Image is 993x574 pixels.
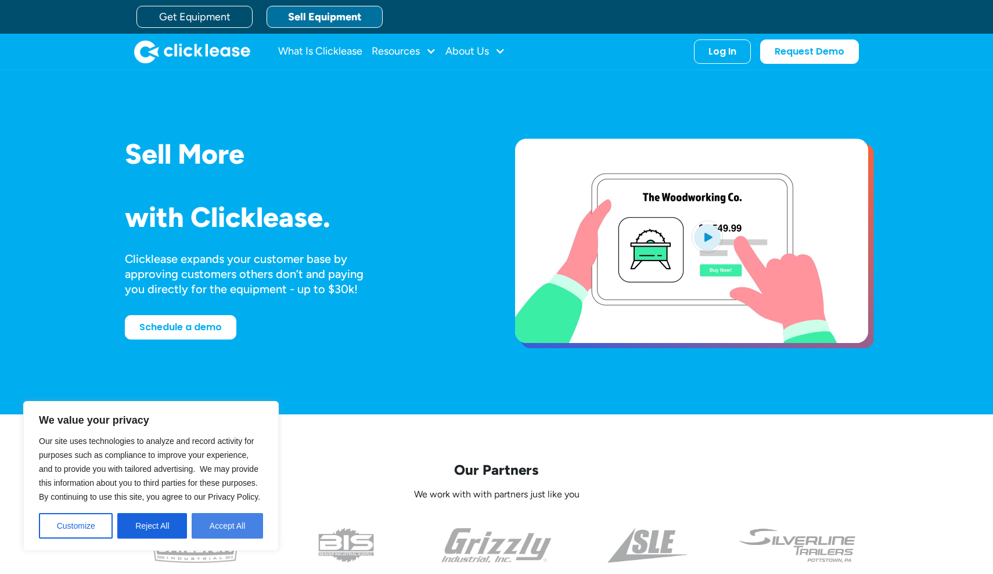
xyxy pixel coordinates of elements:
div: We value your privacy [23,401,279,551]
a: Get Equipment [136,6,253,28]
a: open lightbox [515,139,868,343]
img: the logo for beaver industrial supply [318,528,374,563]
div: Resources [372,40,436,63]
a: Schedule a demo [125,315,236,340]
span: Our site uses technologies to analyze and record activity for purposes such as compliance to impr... [39,436,260,501]
img: a black and white photo of the side of a triangle [607,528,687,563]
a: home [134,40,250,63]
img: Blue play button logo on a light blue circular background [692,221,723,253]
p: We work with with partners just like you [125,489,868,501]
p: We value your privacy [39,413,263,427]
a: What Is Clicklease [278,40,362,63]
img: the grizzly industrial inc logo [441,528,552,563]
div: About Us [445,40,505,63]
button: Reject All [117,513,187,539]
a: Sell Equipment [267,6,383,28]
button: Customize [39,513,113,539]
a: Request Demo [760,39,859,64]
div: Log In [708,46,736,57]
img: Clicklease logo [134,40,250,63]
h1: Sell More [125,139,478,169]
button: Accept All [192,513,263,539]
img: undefined [738,528,857,563]
p: Our Partners [125,461,868,479]
div: Clicklease expands your customer base by approving customers others don’t and paying you directly... [125,251,385,297]
h1: with Clicklease. [125,202,478,233]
